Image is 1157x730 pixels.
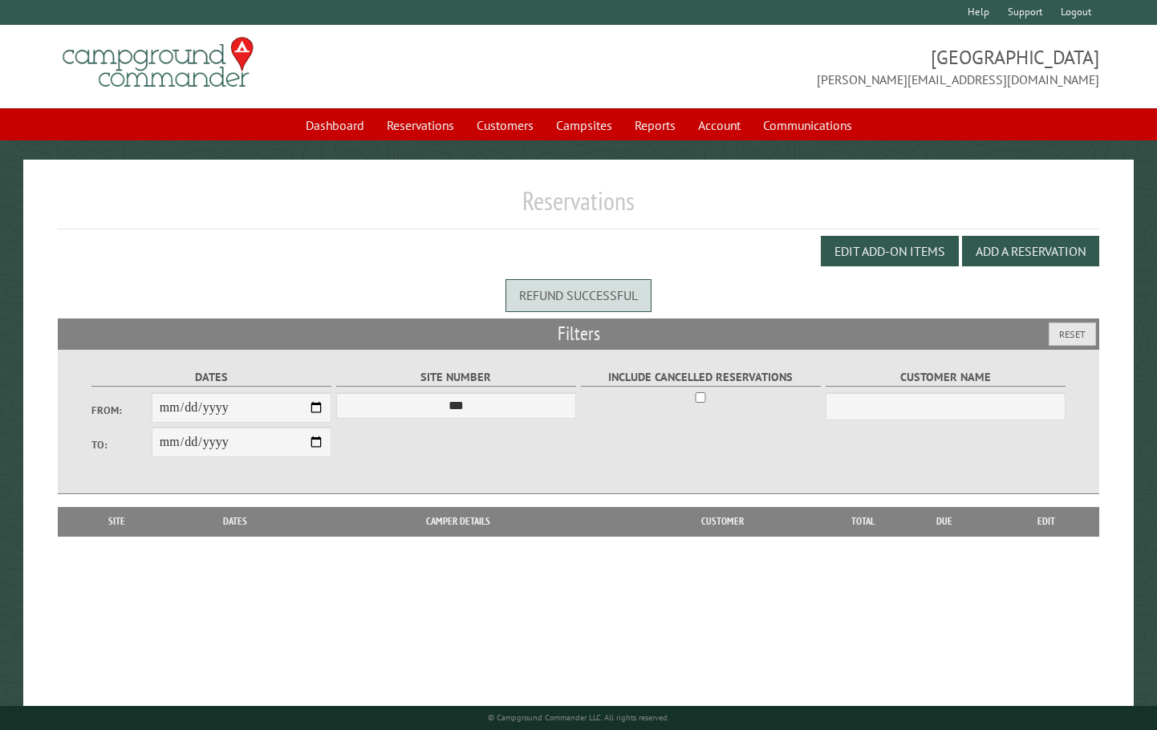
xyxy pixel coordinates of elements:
[1049,322,1096,346] button: Reset
[625,110,685,140] a: Reports
[91,368,331,387] label: Dates
[962,236,1099,266] button: Add a Reservation
[302,507,615,536] th: Camper Details
[91,437,152,452] label: To:
[830,507,895,536] th: Total
[488,712,669,723] small: © Campground Commander LLC. All rights reserved.
[615,507,830,536] th: Customer
[578,44,1099,89] span: [GEOGRAPHIC_DATA] [PERSON_NAME][EMAIL_ADDRESS][DOMAIN_NAME]
[168,507,302,536] th: Dates
[377,110,464,140] a: Reservations
[505,279,652,311] div: Refund successful
[581,368,821,387] label: Include Cancelled Reservations
[546,110,622,140] a: Campsites
[895,507,993,536] th: Due
[821,236,959,266] button: Edit Add-on Items
[296,110,374,140] a: Dashboard
[66,507,168,536] th: Site
[826,368,1066,387] label: Customer Name
[993,507,1099,536] th: Edit
[753,110,862,140] a: Communications
[58,31,258,94] img: Campground Commander
[58,185,1099,229] h1: Reservations
[58,318,1099,349] h2: Filters
[336,368,576,387] label: Site Number
[688,110,750,140] a: Account
[467,110,543,140] a: Customers
[91,403,152,418] label: From:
